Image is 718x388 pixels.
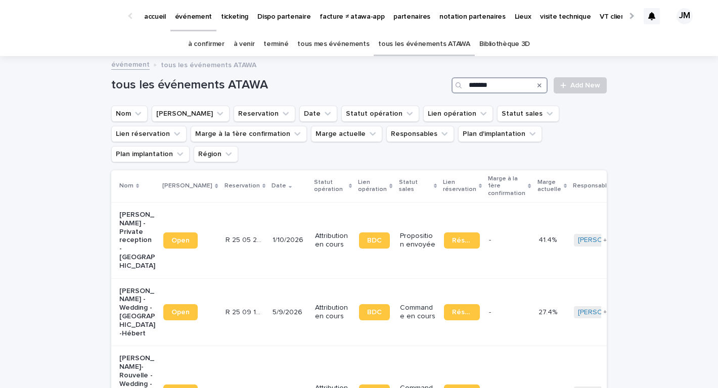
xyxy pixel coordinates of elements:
[111,126,187,142] button: Lien réservation
[171,309,190,316] span: Open
[311,126,382,142] button: Marge actuelle
[578,308,633,317] a: [PERSON_NAME]
[538,306,559,317] p: 27.4%
[603,237,609,244] span: + 1
[297,32,369,56] a: tous mes événements
[234,32,255,56] a: à venir
[273,236,307,245] p: 1/10/2026
[188,32,225,56] a: à confirmer
[367,309,382,316] span: BDC
[444,232,480,249] a: Réservation
[399,177,431,196] p: Statut sales
[315,304,351,321] p: Attribution en cours
[367,237,382,244] span: BDC
[171,237,190,244] span: Open
[119,180,133,191] p: Nom
[273,308,307,317] p: 5/9/2026
[578,236,633,245] a: [PERSON_NAME]
[119,211,155,270] p: [PERSON_NAME] - Private reception - [GEOGRAPHIC_DATA]
[603,309,609,315] span: + 1
[111,146,190,162] button: Plan implantation
[400,304,436,321] p: Commande en cours
[458,126,542,142] button: Plan d'implantation
[234,106,295,122] button: Reservation
[226,234,263,245] p: R 25 05 263
[20,6,118,26] img: Ls34BcGeRexTGTNfXpUC
[263,32,288,56] a: terminé
[226,306,263,317] p: R 25 09 147
[554,77,607,93] a: Add New
[452,237,472,244] span: Réservation
[489,234,493,245] p: -
[677,8,693,24] div: JM
[573,180,614,191] p: Responsables
[488,173,525,199] p: Marge à la 1ère confirmation
[191,126,307,142] button: Marge à la 1ère confirmation
[314,177,346,196] p: Statut opération
[161,59,256,70] p: tous les événements ATAWA
[452,77,548,93] input: Search
[497,106,559,122] button: Statut sales
[152,106,230,122] button: Lien Stacker
[489,306,493,317] p: -
[341,106,419,122] button: Statut opération
[272,180,286,191] p: Date
[538,234,559,245] p: 41.4%
[452,309,472,316] span: Réservation
[444,304,480,320] a: Réservation
[570,82,600,89] span: Add New
[358,177,387,196] p: Lien opération
[163,304,198,320] a: Open
[194,146,238,162] button: Région
[225,180,260,191] p: Reservation
[537,177,561,196] p: Marge actuelle
[315,232,351,249] p: Attribution en cours
[111,106,148,122] button: Nom
[400,232,436,249] p: Proposition envoyée
[119,287,155,338] p: [PERSON_NAME] - Wedding - [GEOGRAPHIC_DATA]-Hébert
[359,304,390,320] a: BDC
[162,180,212,191] p: [PERSON_NAME]
[479,32,530,56] a: Bibliothèque 3D
[299,106,337,122] button: Date
[386,126,454,142] button: Responsables
[359,232,390,249] a: BDC
[111,78,447,92] h1: tous les événements ATAWA
[423,106,493,122] button: Lien opération
[443,177,476,196] p: Lien réservation
[163,232,198,249] a: Open
[111,58,150,70] a: événement
[378,32,470,56] a: tous les événements ATAWA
